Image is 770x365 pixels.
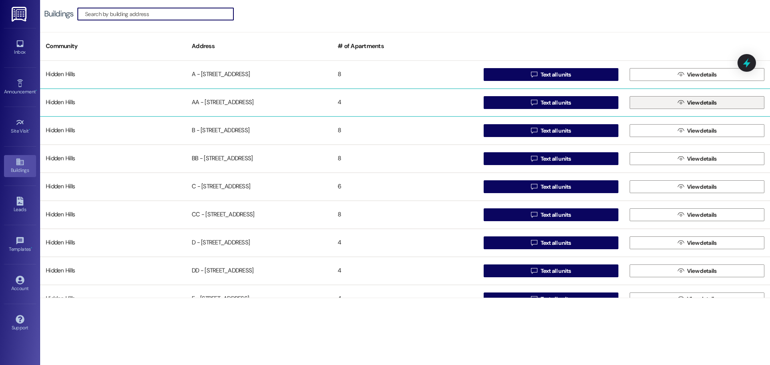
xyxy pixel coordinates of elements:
[332,291,478,307] div: 4
[687,267,717,275] span: View details
[332,235,478,251] div: 4
[630,124,764,137] button: View details
[541,267,571,275] span: Text all units
[484,124,618,137] button: Text all units
[12,7,28,22] img: ResiDesk Logo
[332,95,478,111] div: 4
[332,123,478,139] div: 8
[85,8,233,20] input: Search by building address
[31,245,32,251] span: •
[687,99,717,107] span: View details
[484,152,618,165] button: Text all units
[186,235,332,251] div: D - [STREET_ADDRESS]
[40,151,186,167] div: Hidden Hills
[541,183,571,191] span: Text all units
[541,99,571,107] span: Text all units
[4,234,36,256] a: Templates •
[484,96,618,109] button: Text all units
[4,273,36,295] a: Account
[29,127,30,133] span: •
[40,207,186,223] div: Hidden Hills
[186,36,332,56] div: Address
[678,155,684,162] i: 
[40,36,186,56] div: Community
[332,151,478,167] div: 8
[531,155,537,162] i: 
[541,155,571,163] span: Text all units
[40,123,186,139] div: Hidden Hills
[678,127,684,134] i: 
[332,207,478,223] div: 8
[186,67,332,83] div: A - [STREET_ADDRESS]
[186,179,332,195] div: C - [STREET_ADDRESS]
[630,96,764,109] button: View details
[332,179,478,195] div: 6
[484,236,618,249] button: Text all units
[186,207,332,223] div: CC - [STREET_ADDRESS]
[531,296,537,302] i: 
[541,127,571,135] span: Text all units
[484,264,618,277] button: Text all units
[4,155,36,177] a: Buildings
[541,239,571,247] span: Text all units
[687,183,717,191] span: View details
[332,36,478,56] div: # of Apartments
[40,235,186,251] div: Hidden Hills
[541,71,571,79] span: Text all units
[484,292,618,305] button: Text all units
[44,10,73,18] div: Buildings
[630,264,764,277] button: View details
[687,71,717,79] span: View details
[36,88,37,93] span: •
[40,263,186,279] div: Hidden Hills
[186,123,332,139] div: B - [STREET_ADDRESS]
[630,152,764,165] button: View details
[541,295,571,303] span: Text all units
[531,127,537,134] i: 
[531,268,537,274] i: 
[186,151,332,167] div: BB - [STREET_ADDRESS]
[678,71,684,78] i: 
[4,37,36,58] a: Inbox
[531,71,537,78] i: 
[186,263,332,279] div: DD - [STREET_ADDRESS]
[332,67,478,83] div: 8
[531,99,537,106] i: 
[687,239,717,247] span: View details
[687,295,717,303] span: View details
[541,211,571,219] span: Text all units
[4,116,36,137] a: Site Visit •
[687,155,717,163] span: View details
[678,240,684,246] i: 
[687,127,717,135] span: View details
[687,211,717,219] span: View details
[630,208,764,221] button: View details
[40,95,186,111] div: Hidden Hills
[40,291,186,307] div: Hidden Hills
[484,208,618,221] button: Text all units
[630,180,764,193] button: View details
[531,212,537,218] i: 
[531,240,537,246] i: 
[186,95,332,111] div: AA - [STREET_ADDRESS]
[678,296,684,302] i: 
[678,99,684,106] i: 
[40,67,186,83] div: Hidden Hills
[630,236,764,249] button: View details
[678,184,684,190] i: 
[4,313,36,334] a: Support
[40,179,186,195] div: Hidden Hills
[332,263,478,279] div: 4
[484,180,618,193] button: Text all units
[678,212,684,218] i: 
[186,291,332,307] div: E - [STREET_ADDRESS]
[630,292,764,305] button: View details
[4,194,36,216] a: Leads
[678,268,684,274] i: 
[630,68,764,81] button: View details
[484,68,618,81] button: Text all units
[531,184,537,190] i: 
